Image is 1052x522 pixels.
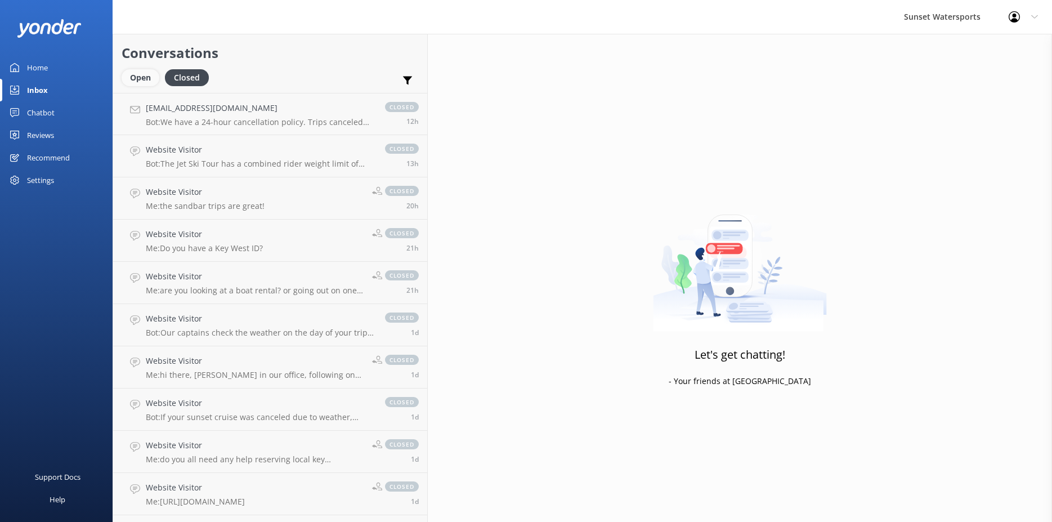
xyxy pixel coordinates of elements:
[385,270,419,280] span: closed
[385,186,419,196] span: closed
[146,355,364,367] h4: Website Visitor
[146,270,364,283] h4: Website Visitor
[411,497,419,506] span: Sep 12 2025 02:10pm (UTC -05:00) America/Cancun
[146,439,364,452] h4: Website Visitor
[146,397,374,409] h4: Website Visitor
[113,177,427,220] a: Website VisitorMe:the sandbar trips are great!closed20h
[17,19,82,38] img: yonder-white-logo.png
[27,146,70,169] div: Recommend
[146,412,374,422] p: Bot: If your sunset cruise was canceled due to weather, you'll receive a full refund. Just give o...
[113,93,427,135] a: [EMAIL_ADDRESS][DOMAIN_NAME]Bot:We have a 24-hour cancellation policy. Trips canceled more than 2...
[113,220,427,262] a: Website VisitorMe:Do you have a Key West ID?closed21h
[165,71,214,83] a: Closed
[146,328,374,338] p: Bot: Our captains check the weather on the day of your trip. If conditions are unsafe, the trip w...
[113,262,427,304] a: Website VisitorMe:are you looking at a boat rental? or going out on one of our excursions?closed21h
[411,370,419,380] span: Sep 12 2025 08:17pm (UTC -05:00) America/Cancun
[385,228,419,238] span: closed
[35,466,80,488] div: Support Docs
[146,481,245,494] h4: Website Visitor
[385,102,419,112] span: closed
[113,135,427,177] a: Website VisitorBot:The Jet Ski Tour has a combined rider weight limit of 500 lbs per jet ski. If ...
[113,304,427,346] a: Website VisitorBot:Our captains check the weather on the day of your trip. If conditions are unsa...
[146,243,263,253] p: Me: Do you have a Key West ID?
[27,79,48,101] div: Inbox
[27,56,48,79] div: Home
[406,285,419,295] span: Sep 13 2025 09:54am (UTC -05:00) America/Cancun
[27,169,54,191] div: Settings
[122,42,419,64] h2: Conversations
[146,102,374,114] h4: [EMAIL_ADDRESS][DOMAIN_NAME]
[113,346,427,389] a: Website VisitorMe:hi there, [PERSON_NAME] in our office, following on from our chat bot - when ar...
[385,144,419,154] span: closed
[411,412,419,422] span: Sep 12 2025 05:52pm (UTC -05:00) America/Cancun
[385,355,419,365] span: closed
[122,71,165,83] a: Open
[146,228,263,240] h4: Website Visitor
[411,328,419,337] span: Sep 12 2025 10:32pm (UTC -05:00) America/Cancun
[113,431,427,473] a: Website VisitorMe:do you all need any help reserving local key [DEMOGRAPHIC_DATA] resident here t...
[50,488,65,511] div: Help
[146,117,374,127] p: Bot: We have a 24-hour cancellation policy. Trips canceled more than 24 hours in advance will be ...
[385,439,419,449] span: closed
[146,454,364,465] p: Me: do you all need any help reserving local key [DEMOGRAPHIC_DATA] resident here to help
[411,454,419,464] span: Sep 12 2025 02:15pm (UTC -05:00) America/Cancun
[406,243,419,253] span: Sep 13 2025 09:58am (UTC -05:00) America/Cancun
[385,313,419,323] span: closed
[113,389,427,431] a: Website VisitorBot:If your sunset cruise was canceled due to weather, you'll receive a full refun...
[146,159,374,169] p: Bot: The Jet Ski Tour has a combined rider weight limit of 500 lbs per jet ski. If you have any c...
[695,346,785,364] h3: Let's get chatting!
[385,481,419,492] span: closed
[406,201,419,211] span: Sep 13 2025 11:17am (UTC -05:00) America/Cancun
[146,186,265,198] h4: Website Visitor
[653,191,827,332] img: artwork of a man stealing a conversation from at giant smartphone
[146,497,245,507] p: Me: [URL][DOMAIN_NAME]
[27,124,54,146] div: Reviews
[122,69,159,86] div: Open
[27,101,55,124] div: Chatbot
[385,397,419,407] span: closed
[146,144,374,156] h4: Website Visitor
[406,117,419,126] span: Sep 13 2025 06:52pm (UTC -05:00) America/Cancun
[146,370,364,380] p: Me: hi there, [PERSON_NAME] in our office, following on from our chat bot - when are you going to...
[669,375,811,387] p: - Your friends at [GEOGRAPHIC_DATA]
[146,313,374,325] h4: Website Visitor
[146,201,265,211] p: Me: the sandbar trips are great!
[165,69,209,86] div: Closed
[406,159,419,168] span: Sep 13 2025 05:53pm (UTC -05:00) America/Cancun
[113,473,427,515] a: Website VisitorMe:[URL][DOMAIN_NAME]closed1d
[146,285,364,296] p: Me: are you looking at a boat rental? or going out on one of our excursions?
